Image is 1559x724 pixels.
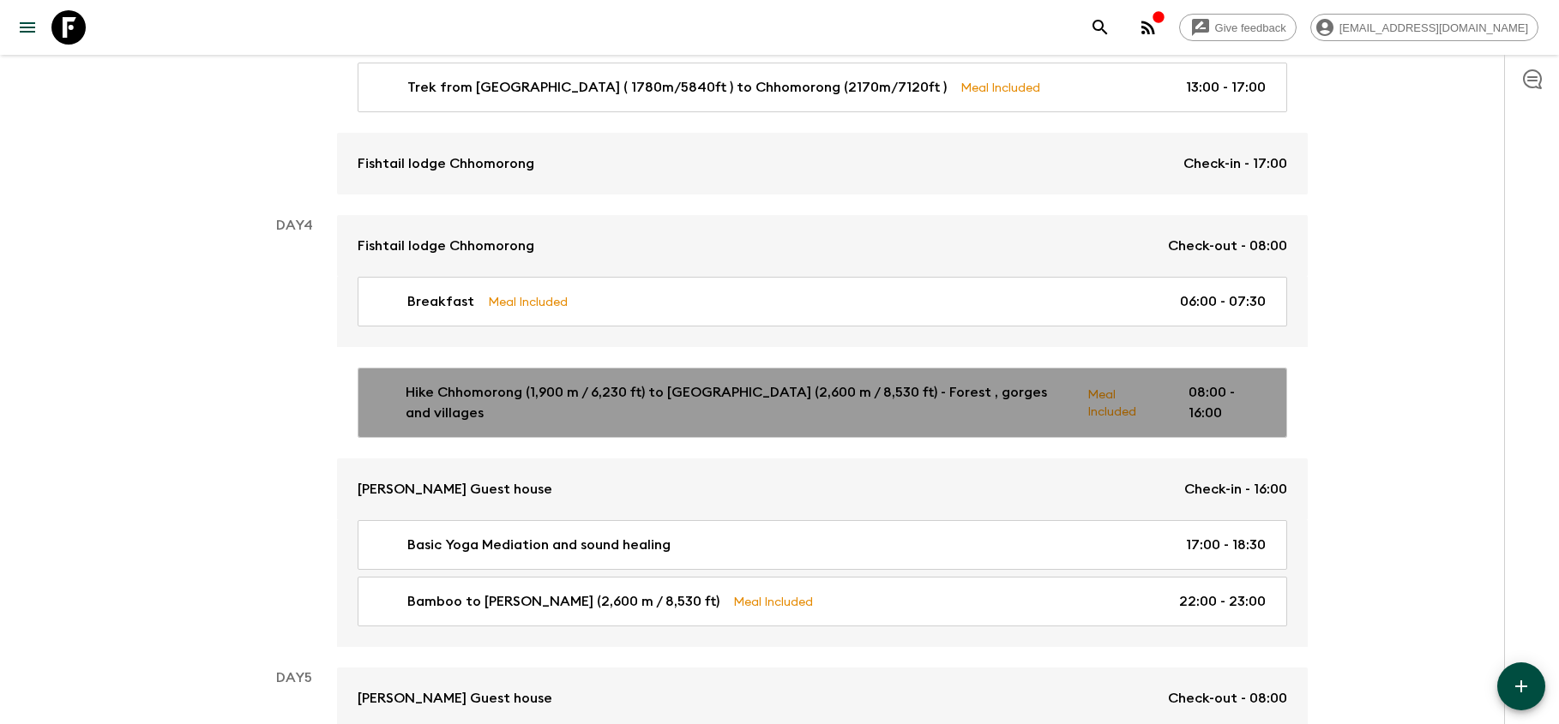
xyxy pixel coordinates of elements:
[1206,21,1296,34] span: Give feedback
[358,688,552,709] p: [PERSON_NAME] Guest house
[488,292,568,311] p: Meal Included
[1168,688,1287,709] p: Check-out - 08:00
[251,667,337,688] p: Day 5
[1330,21,1538,34] span: [EMAIL_ADDRESS][DOMAIN_NAME]
[407,535,671,555] p: Basic Yoga Mediation and sound healing
[1087,385,1161,421] p: Meal Included
[1179,14,1297,41] a: Give feedback
[358,368,1287,438] a: Hike Chhomorong (1,900 m / 6,230 ft) to [GEOGRAPHIC_DATA] (2,600 m / 8,530 ft) - Forest , gorges ...
[1189,382,1266,423] p: 08:00 - 16:00
[337,215,1308,277] a: Fishtail lodge ChhomorongCheck-out - 08:00
[358,520,1287,570] a: Basic Yoga Mediation and sound healing17:00 - 18:30
[406,382,1074,423] p: Hike Chhomorong (1,900 m / 6,230 ft) to [GEOGRAPHIC_DATA] (2,600 m / 8,530 ft) - Forest , gorges ...
[358,577,1287,626] a: Bamboo to [PERSON_NAME] (2,600 m / 8,530 ft)Meal Included22:00 - 23:00
[407,591,719,612] p: Bamboo to [PERSON_NAME] (2,600 m / 8,530 ft)
[251,215,337,236] p: Day 4
[960,78,1040,97] p: Meal Included
[1184,479,1287,500] p: Check-in - 16:00
[407,291,474,312] p: Breakfast
[733,592,813,611] p: Meal Included
[1186,77,1266,98] p: 13:00 - 17:00
[337,458,1308,520] a: [PERSON_NAME] Guest houseCheck-in - 16:00
[358,479,552,500] p: [PERSON_NAME] Guest house
[1180,291,1266,312] p: 06:00 - 07:30
[1183,153,1287,174] p: Check-in - 17:00
[1179,591,1266,612] p: 22:00 - 23:00
[1168,236,1287,256] p: Check-out - 08:00
[10,10,45,45] button: menu
[1310,14,1538,41] div: [EMAIL_ADDRESS][DOMAIN_NAME]
[358,236,534,256] p: Fishtail lodge Chhomorong
[337,133,1308,194] a: Fishtail lodge ChhomorongCheck-in - 17:00
[358,153,534,174] p: Fishtail lodge Chhomorong
[1186,535,1266,555] p: 17:00 - 18:30
[1083,10,1117,45] button: search adventures
[358,277,1287,326] a: BreakfastMeal Included06:00 - 07:30
[358,63,1287,112] a: Trek from [GEOGRAPHIC_DATA] ( 1780m/5840ft ) to Chhomorong (2170m/7120ft )Meal Included13:00 - 17:00
[407,77,947,98] p: Trek from [GEOGRAPHIC_DATA] ( 1780m/5840ft ) to Chhomorong (2170m/7120ft )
